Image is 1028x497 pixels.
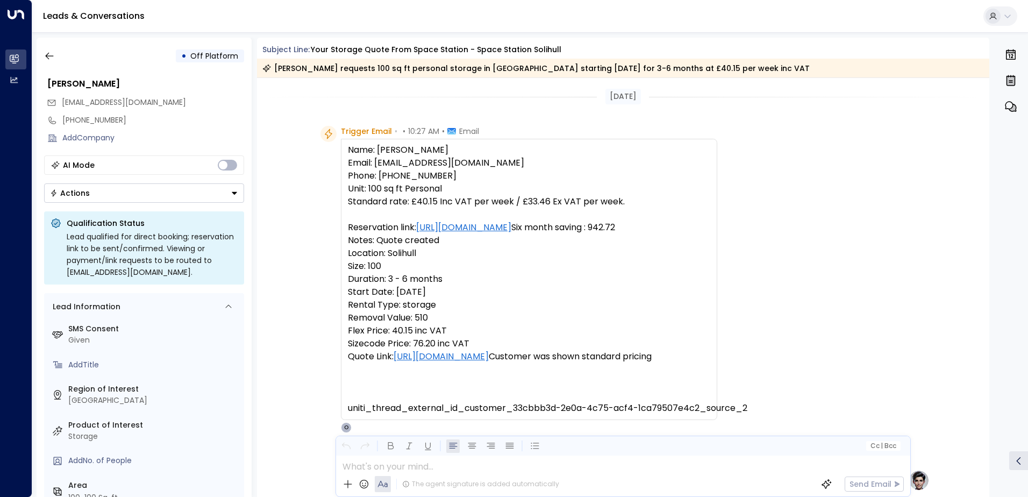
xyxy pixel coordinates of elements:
label: Product of Interest [68,420,240,431]
div: Lead Information [49,301,120,313]
div: AI Mode [63,160,95,171]
button: Actions [44,183,244,203]
div: Lead qualified for direct booking; reservation link to be sent/confirmed. Viewing or payment/link... [67,231,238,278]
a: [URL][DOMAIN_NAME] [394,350,489,363]
button: Redo [358,439,372,453]
img: profile-logo.png [908,470,930,491]
span: [EMAIL_ADDRESS][DOMAIN_NAME] [62,97,186,108]
div: AddTitle [68,359,240,371]
label: SMS Consent [68,323,240,335]
div: Actions [50,188,90,198]
a: [URL][DOMAIN_NAME] [416,221,511,234]
div: O [341,422,352,433]
p: Qualification Status [67,218,238,229]
a: Leads & Conversations [43,10,145,22]
div: [DATE] [605,89,641,104]
div: [GEOGRAPHIC_DATA] [68,395,240,406]
button: Undo [339,439,353,453]
div: Your storage quote from Space Station - Space Station Solihull [311,44,561,55]
pre: Name: [PERSON_NAME] Email: [EMAIL_ADDRESS][DOMAIN_NAME] Phone: [PHONE_NUMBER] Unit: 100 sq ft Per... [348,144,710,415]
div: [PERSON_NAME] [47,77,244,90]
div: • [181,46,187,66]
div: Storage [68,431,240,442]
span: • [442,126,445,137]
span: Email [459,126,479,137]
div: The agent signature is added automatically [402,479,559,489]
button: Cc|Bcc [866,441,900,451]
div: Given [68,335,240,346]
span: 10:27 AM [408,126,439,137]
span: • [395,126,397,137]
label: Area [68,480,240,491]
span: Cc Bcc [870,442,896,450]
span: y9gar1@gmail.com [62,97,186,108]
label: Region of Interest [68,384,240,395]
span: Off Platform [190,51,238,61]
span: Subject Line: [262,44,310,55]
div: AddNo. of People [68,455,240,466]
span: Trigger Email [341,126,392,137]
div: [PERSON_NAME] requests 100 sq ft personal storage in [GEOGRAPHIC_DATA] starting [DATE] for 3-6 mo... [262,63,810,74]
span: | [881,442,883,450]
div: AddCompany [62,132,244,144]
div: [PHONE_NUMBER] [62,115,244,126]
span: • [403,126,405,137]
div: Button group with a nested menu [44,183,244,203]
